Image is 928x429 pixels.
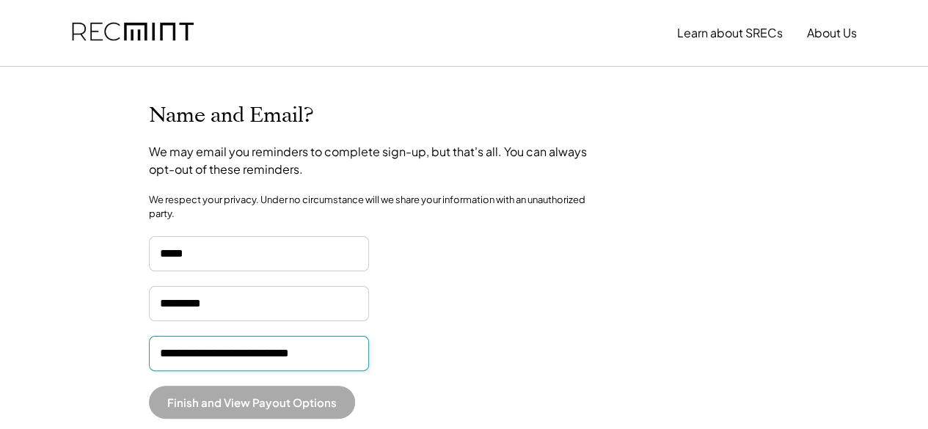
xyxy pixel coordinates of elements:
[149,193,589,221] div: We respect your privacy. Under no circumstance will we share your information with an unauthorize...
[149,103,780,128] h2: Name and Email?
[149,143,589,178] div: We may email you reminders to complete sign-up, but that's all. You can always opt-out of these r...
[807,18,857,48] button: About Us
[677,18,783,48] button: Learn about SRECs
[149,386,355,419] button: Finish and View Payout Options
[72,8,194,58] img: recmint-logotype%403x.png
